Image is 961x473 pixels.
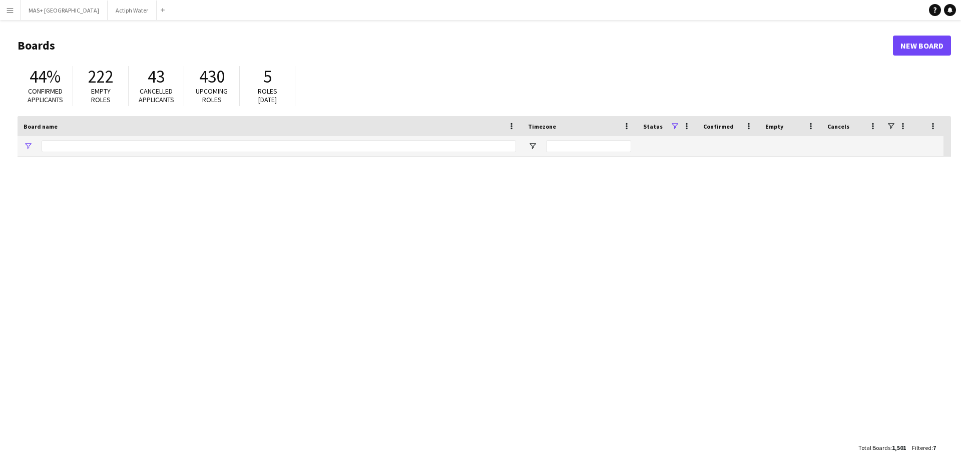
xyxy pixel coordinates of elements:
span: Cancels [827,123,849,130]
span: Upcoming roles [196,87,228,104]
span: 44% [30,66,61,88]
span: 430 [199,66,225,88]
span: Confirmed applicants [28,87,63,104]
span: 5 [263,66,272,88]
button: Actiph Water [108,1,157,20]
span: 43 [148,66,165,88]
input: Timezone Filter Input [546,140,631,152]
span: Timezone [528,123,556,130]
span: 1,501 [892,444,906,451]
span: Total Boards [858,444,890,451]
button: Open Filter Menu [528,142,537,151]
span: Board name [24,123,58,130]
span: Filtered [912,444,931,451]
a: New Board [893,36,951,56]
input: Board name Filter Input [42,140,516,152]
span: 7 [933,444,936,451]
span: Status [643,123,663,130]
span: Roles [DATE] [258,87,277,104]
div: : [912,438,936,457]
span: Confirmed [703,123,734,130]
span: Empty roles [91,87,111,104]
div: : [858,438,906,457]
span: Cancelled applicants [139,87,174,104]
span: Empty [765,123,783,130]
button: Open Filter Menu [24,142,33,151]
span: 222 [88,66,114,88]
button: MAS+ [GEOGRAPHIC_DATA] [21,1,108,20]
h1: Boards [18,38,893,53]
